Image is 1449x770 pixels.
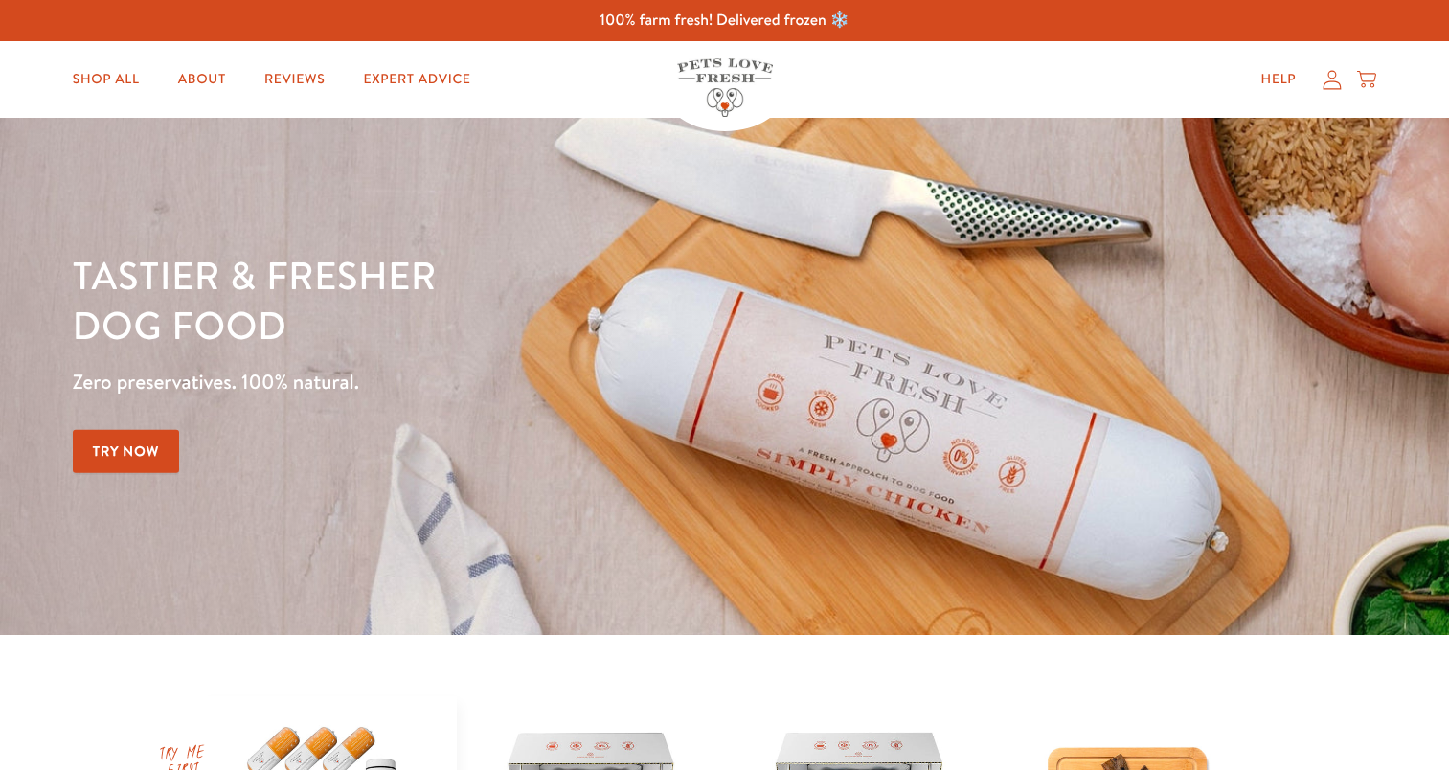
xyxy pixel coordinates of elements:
a: Shop All [57,60,155,99]
a: About [163,60,241,99]
a: Expert Advice [348,60,486,99]
a: Reviews [249,60,340,99]
h1: Tastier & fresher dog food [73,250,942,350]
a: Try Now [73,430,180,473]
p: Zero preservatives. 100% natural. [73,365,942,399]
img: Pets Love Fresh [677,58,773,117]
a: Help [1246,60,1312,99]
